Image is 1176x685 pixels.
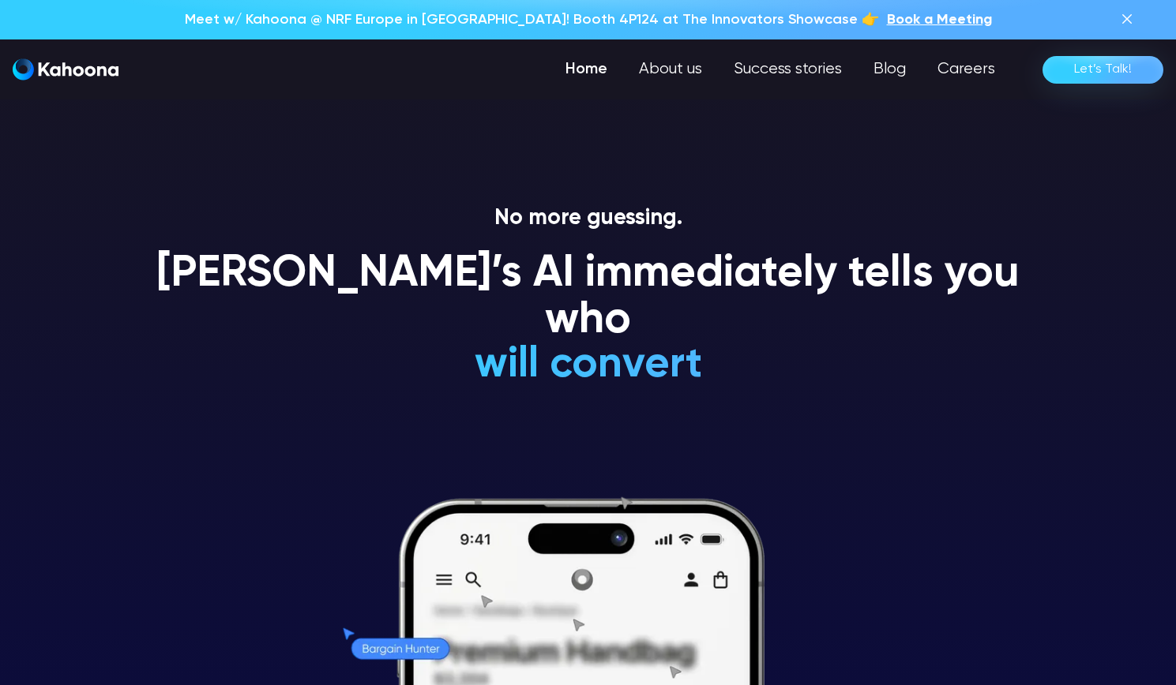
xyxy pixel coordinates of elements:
a: Success stories [718,54,858,85]
a: Blog [858,54,922,85]
a: Let’s Talk! [1043,56,1163,84]
div: Let’s Talk! [1074,57,1132,82]
h1: will convert [355,342,821,388]
a: Careers [922,54,1011,85]
a: Book a Meeting [887,9,992,30]
img: Kahoona logo white [13,58,118,80]
a: Home [550,54,623,85]
h1: [PERSON_NAME]’s AI immediately tells you who [138,251,1039,345]
p: No more guessing. [138,205,1039,232]
p: Meet w/ Kahoona @ NRF Europe in [GEOGRAPHIC_DATA]! Booth 4P124 at The Innovators Showcase 👉 [185,9,879,30]
a: About us [623,54,718,85]
span: Book a Meeting [887,13,992,27]
a: home [13,58,118,81]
